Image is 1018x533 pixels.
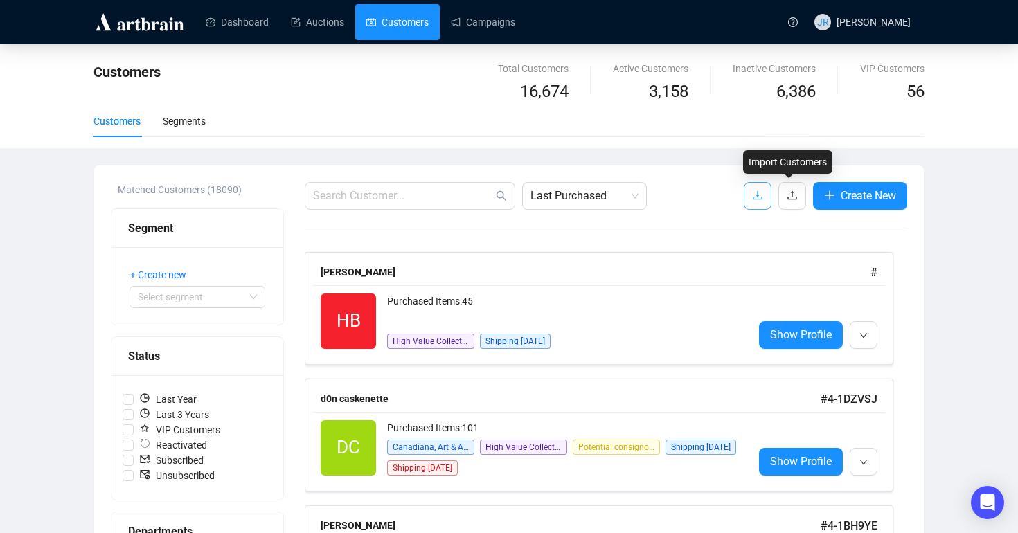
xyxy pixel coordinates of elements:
span: Show Profile [770,453,832,470]
span: Shipping [DATE] [666,440,736,455]
a: Show Profile [759,448,843,476]
input: Search Customer... [313,188,493,204]
span: High Value Collectibles [480,440,567,455]
span: 3,158 [649,79,688,105]
div: Customers [93,114,141,129]
img: logo [93,11,186,33]
a: d0n caskenette#4-1DZVSJDCPurchased Items:101Canadiana, Art & AntiquesHigh Value CollectiblesPoten... [305,379,907,491]
div: Status [128,347,267,365]
span: question-circle [788,17,798,27]
span: HB [337,307,361,335]
a: Auctions [291,4,344,40]
span: down [859,332,868,340]
div: Import Customers [743,150,832,174]
span: VIP Customers [134,422,226,437]
span: Subscribed [134,453,209,468]
button: + Create new [130,264,197,286]
span: Shipping [DATE] [480,334,551,349]
span: Last 3 Years [134,407,215,422]
span: 56 [907,82,925,101]
span: Potential consignors [573,440,660,455]
div: d0n caskenette [321,391,821,406]
span: # 4-1DZVSJ [821,392,877,406]
div: Purchased Items: 45 [387,293,742,321]
span: + Create new [130,267,186,282]
a: [PERSON_NAME]#HBPurchased Items:45High Value CollectiblesShipping [DATE]Show Profile [305,252,907,365]
span: JR [817,15,829,30]
a: Show Profile [759,321,843,349]
span: Last Purchased [530,183,639,209]
span: Create New [841,187,896,204]
a: Campaigns [451,4,515,40]
div: Matched Customers (18090) [118,182,284,197]
div: Open Intercom Messenger [971,486,1004,519]
a: Dashboard [206,4,269,40]
span: Show Profile [770,326,832,343]
div: [PERSON_NAME] [321,264,870,280]
span: 16,674 [520,79,569,105]
span: Canadiana, Art & Antiques [387,440,474,455]
div: Segment [128,219,267,237]
span: [PERSON_NAME] [837,17,911,28]
span: Reactivated [134,437,213,453]
span: DC [337,433,360,462]
span: plus [824,190,835,201]
span: Customers [93,64,161,80]
span: Unsubscribed [134,468,220,483]
div: VIP Customers [860,61,925,76]
div: Segments [163,114,206,129]
span: # 4-1BH9YE [821,519,877,532]
span: download [752,190,763,201]
span: 6,386 [776,79,816,105]
div: Total Customers [498,61,569,76]
a: Customers [366,4,429,40]
button: Create New [813,182,907,210]
span: Last Year [134,392,202,407]
span: down [859,458,868,467]
span: upload [787,190,798,201]
div: Purchased Items: 101 [387,420,742,437]
div: Active Customers [613,61,688,76]
span: search [496,190,507,201]
div: [PERSON_NAME] [321,518,821,533]
span: High Value Collectibles [387,334,474,349]
span: Shipping [DATE] [387,460,458,476]
span: # [870,266,877,279]
div: Inactive Customers [733,61,816,76]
